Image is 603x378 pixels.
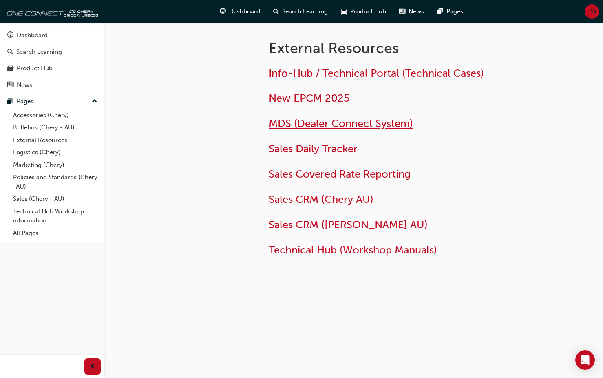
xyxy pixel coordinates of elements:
[269,67,484,80] a: Info-Hub / Technical Portal (Technical Cases)
[341,7,347,17] span: car-icon
[10,171,101,193] a: Policies and Standards (Chery -AU)
[220,7,226,17] span: guage-icon
[10,159,101,171] a: Marketing (Chery)
[269,168,411,180] a: Sales Covered Rate Reporting
[334,3,393,20] a: car-iconProduct Hub
[267,3,334,20] a: search-iconSearch Learning
[399,7,405,17] span: news-icon
[17,31,48,40] div: Dashboard
[588,7,596,16] span: JW
[3,94,101,109] button: Pages
[3,28,101,43] a: Dashboard
[92,96,97,107] span: up-icon
[409,7,424,16] span: News
[17,64,53,73] div: Product Hub
[7,32,13,39] span: guage-icon
[575,350,595,370] div: Open Intercom Messenger
[10,227,101,240] a: All Pages
[269,92,349,105] a: New EPCM 2025
[10,109,101,122] a: Accessories (Chery)
[431,3,470,20] a: pages-iconPages
[10,121,101,134] a: Bulletins (Chery - AU)
[3,61,101,76] a: Product Hub
[3,78,101,93] a: News
[229,7,260,16] span: Dashboard
[213,3,267,20] a: guage-iconDashboard
[585,4,599,19] button: JW
[4,3,98,20] img: oneconnect
[282,7,328,16] span: Search Learning
[446,7,463,16] span: Pages
[17,97,33,106] div: Pages
[273,7,279,17] span: search-icon
[393,3,431,20] a: news-iconNews
[269,142,358,155] a: Sales Daily Tracker
[17,80,32,90] div: News
[269,39,536,57] h1: External Resources
[7,82,13,89] span: news-icon
[10,134,101,147] a: External Resources
[437,7,443,17] span: pages-icon
[10,193,101,205] a: Sales (Chery - AU)
[7,49,13,56] span: search-icon
[7,65,13,72] span: car-icon
[269,244,437,256] a: Technical Hub (Workshop Manuals)
[7,98,13,105] span: pages-icon
[3,44,101,60] a: Search Learning
[90,362,96,372] span: prev-icon
[269,117,413,130] a: MDS (Dealer Connect System)
[10,146,101,159] a: Logistics (Chery)
[350,7,386,16] span: Product Hub
[3,26,101,94] button: DashboardSearch LearningProduct HubNews
[269,193,373,206] a: Sales CRM (Chery AU)
[16,47,62,57] div: Search Learning
[10,205,101,227] a: Technical Hub Workshop information
[269,218,428,231] a: Sales CRM ([PERSON_NAME] AU)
